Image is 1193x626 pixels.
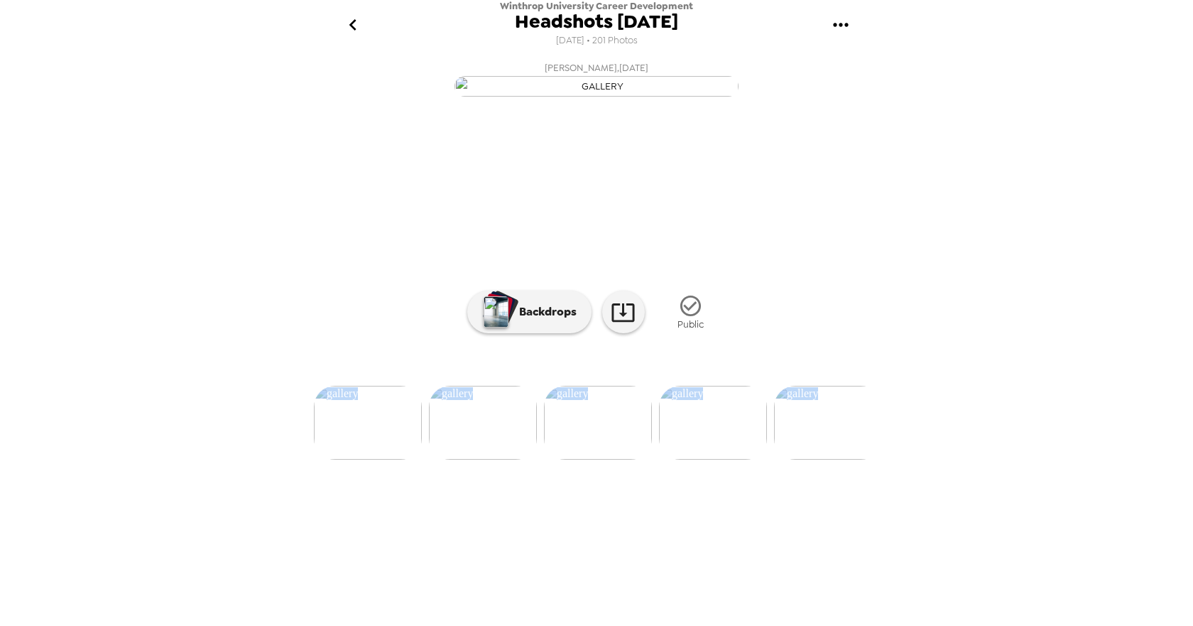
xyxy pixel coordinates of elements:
[544,386,652,460] img: gallery
[454,76,739,97] img: gallery
[545,60,648,76] span: [PERSON_NAME] , [DATE]
[429,386,537,460] img: gallery
[655,286,726,339] button: Public
[677,318,704,330] span: Public
[314,386,422,460] img: gallery
[774,386,882,460] img: gallery
[515,12,678,31] span: Headshots [DATE]
[329,2,376,48] button: go back
[556,31,638,50] span: [DATE] • 201 Photos
[512,303,577,320] p: Backdrops
[312,55,881,101] button: [PERSON_NAME],[DATE]
[817,2,864,48] button: gallery menu
[467,291,592,333] button: Backdrops
[659,386,767,460] img: gallery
